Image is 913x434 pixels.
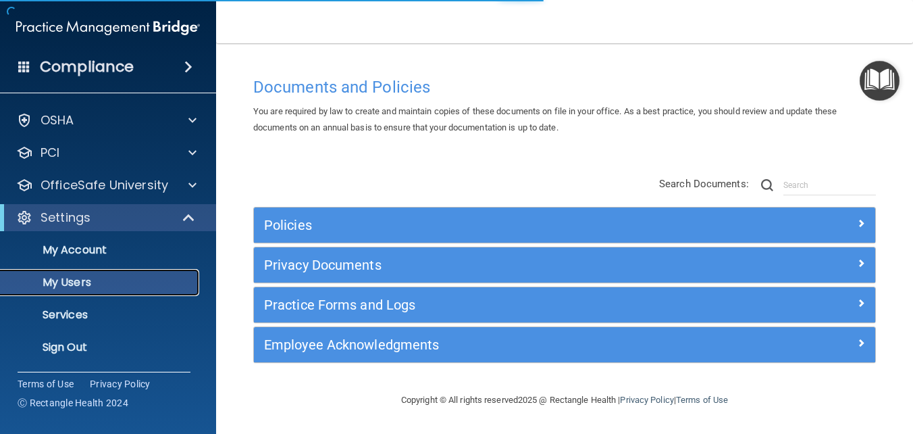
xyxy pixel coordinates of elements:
[264,254,865,276] a: Privacy Documents
[676,395,728,405] a: Terms of Use
[90,377,151,391] a: Privacy Policy
[16,177,197,193] a: OfficeSafe University
[18,377,74,391] a: Terms of Use
[620,395,673,405] a: Privacy Policy
[659,178,749,190] span: Search Documents:
[264,214,865,236] a: Policies
[264,337,710,352] h5: Employee Acknowledgments
[679,338,897,392] iframe: Drift Widget Chat Controller
[264,258,710,272] h5: Privacy Documents
[41,145,59,161] p: PCI
[9,341,193,354] p: Sign Out
[41,112,74,128] p: OSHA
[40,57,134,76] h4: Compliance
[16,14,200,41] img: PMB logo
[9,276,193,289] p: My Users
[16,210,196,226] a: Settings
[318,379,811,422] div: Copyright © All rights reserved 2025 @ Rectangle Health | |
[9,308,193,322] p: Services
[264,294,865,316] a: Practice Forms and Logs
[16,112,197,128] a: OSHA
[264,297,710,312] h5: Practice Forms and Logs
[253,78,876,96] h4: Documents and Policies
[860,61,899,101] button: Open Resource Center
[41,177,168,193] p: OfficeSafe University
[264,218,710,233] h5: Policies
[16,145,197,161] a: PCI
[18,396,128,410] span: Ⓒ Rectangle Health 2024
[761,179,773,191] img: ic-search.3b580494.png
[9,243,193,257] p: My Account
[264,334,865,356] a: Employee Acknowledgments
[41,210,90,226] p: Settings
[783,175,876,195] input: Search
[253,106,837,132] span: You are required by law to create and maintain copies of these documents on file in your office. ...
